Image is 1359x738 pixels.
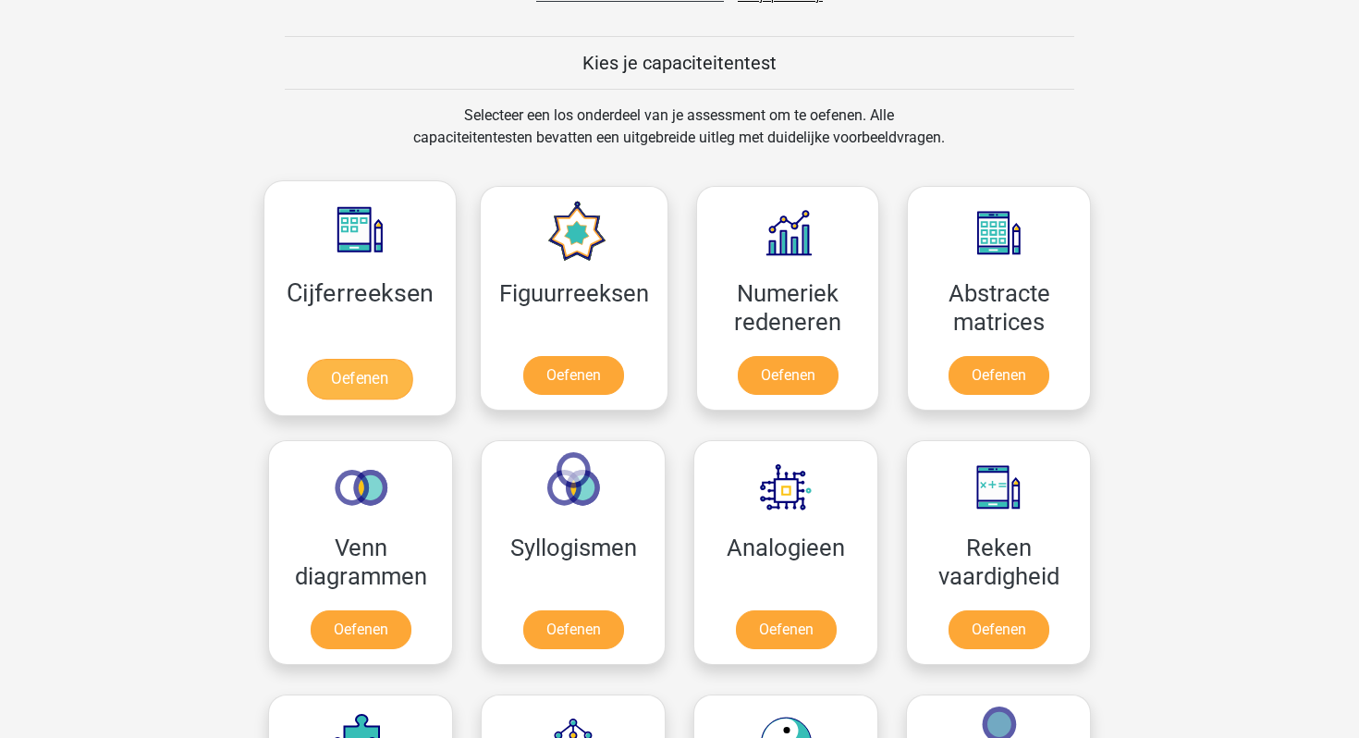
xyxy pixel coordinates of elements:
h5: Kies je capaciteitentest [285,52,1074,74]
a: Oefenen [738,356,839,395]
a: Oefenen [736,610,837,649]
a: Oefenen [523,610,624,649]
a: Oefenen [311,610,411,649]
a: Oefenen [307,359,412,400]
div: Selecteer een los onderdeel van je assessment om te oefenen. Alle capaciteitentesten bevatten een... [396,105,962,171]
a: Oefenen [949,610,1049,649]
a: Oefenen [523,356,624,395]
a: Oefenen [949,356,1049,395]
